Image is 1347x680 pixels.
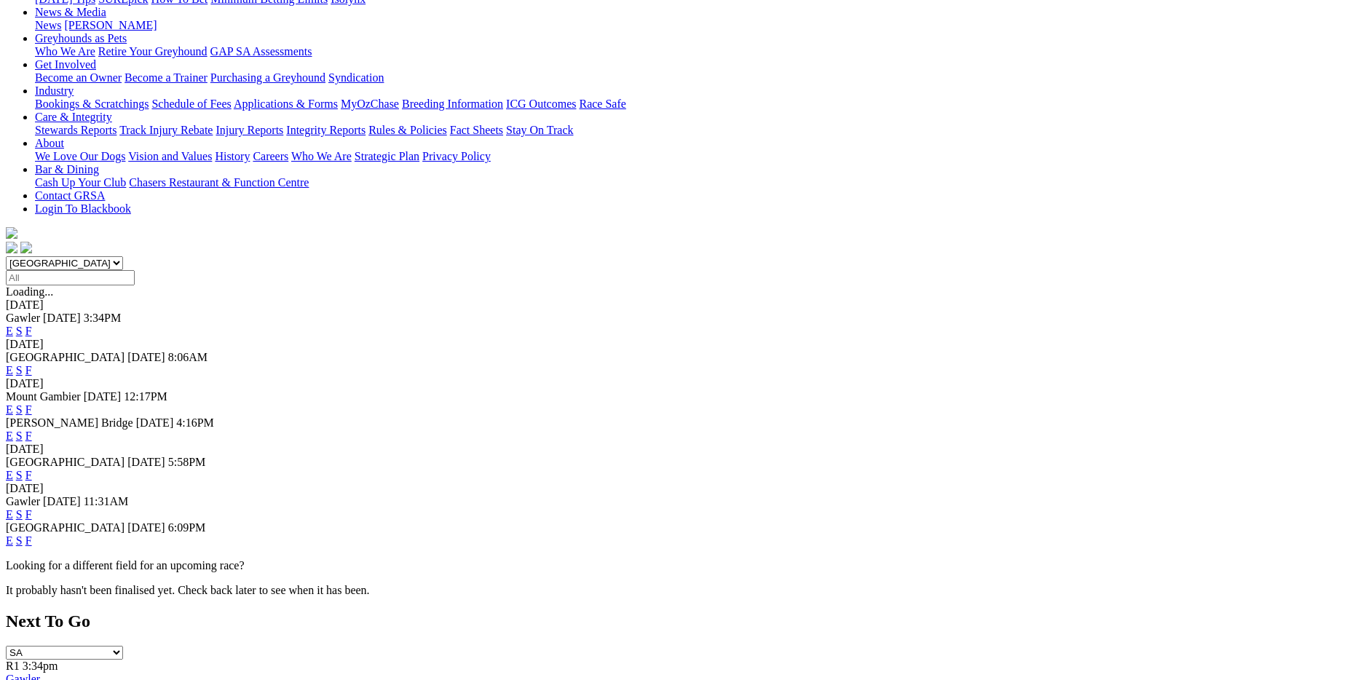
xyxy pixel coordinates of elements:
div: [DATE] [6,338,1341,351]
a: Stewards Reports [35,124,116,136]
div: Care & Integrity [35,124,1341,137]
a: F [25,508,32,521]
div: News & Media [35,19,1341,32]
a: F [25,534,32,547]
a: History [215,150,250,162]
a: Integrity Reports [286,124,366,136]
a: Chasers Restaurant & Function Centre [129,176,309,189]
a: Bookings & Scratchings [35,98,149,110]
span: Loading... [6,285,53,298]
a: F [25,469,32,481]
a: Purchasing a Greyhound [210,71,325,84]
span: 4:16PM [176,416,214,429]
a: S [16,364,23,376]
a: Who We Are [35,45,95,58]
div: [DATE] [6,377,1341,390]
span: Mount Gambier [6,390,81,403]
div: Bar & Dining [35,176,1341,189]
h2: Next To Go [6,612,1341,631]
span: [DATE] [136,416,174,429]
p: Looking for a different field for an upcoming race? [6,559,1341,572]
span: 3:34PM [84,312,122,324]
a: We Love Our Dogs [35,150,125,162]
a: Contact GRSA [35,189,105,202]
a: F [25,430,32,442]
a: S [16,508,23,521]
a: E [6,325,13,337]
span: [DATE] [127,351,165,363]
a: E [6,534,13,547]
span: [DATE] [127,521,165,534]
span: 8:06AM [168,351,208,363]
img: logo-grsa-white.png [6,227,17,239]
a: Cash Up Your Club [35,176,126,189]
img: facebook.svg [6,242,17,253]
a: Race Safe [579,98,625,110]
partial: It probably hasn't been finalised yet. Check back later to see when it has been. [6,584,370,596]
a: S [16,325,23,337]
a: S [16,403,23,416]
span: [GEOGRAPHIC_DATA] [6,521,125,534]
a: GAP SA Assessments [210,45,312,58]
a: Stay On Track [506,124,573,136]
a: F [25,403,32,416]
a: F [25,364,32,376]
a: Bar & Dining [35,163,99,175]
input: Select date [6,270,135,285]
a: S [16,469,23,481]
div: [DATE] [6,482,1341,495]
a: Become an Owner [35,71,122,84]
a: News [35,19,61,31]
a: Privacy Policy [422,150,491,162]
span: [PERSON_NAME] Bridge [6,416,133,429]
div: Get Involved [35,71,1341,84]
a: Applications & Forms [234,98,338,110]
a: Login To Blackbook [35,202,131,215]
a: S [16,534,23,547]
a: E [6,469,13,481]
a: Schedule of Fees [151,98,231,110]
a: S [16,430,23,442]
div: [DATE] [6,299,1341,312]
span: [DATE] [84,390,122,403]
a: E [6,430,13,442]
a: ICG Outcomes [506,98,576,110]
a: F [25,325,32,337]
a: Rules & Policies [368,124,447,136]
a: Track Injury Rebate [119,124,213,136]
a: About [35,137,64,149]
span: 12:17PM [124,390,167,403]
span: Gawler [6,495,40,507]
span: [DATE] [43,495,81,507]
a: Strategic Plan [355,150,419,162]
a: Care & Integrity [35,111,112,123]
img: twitter.svg [20,242,32,253]
a: Industry [35,84,74,97]
span: [DATE] [127,456,165,468]
span: 11:31AM [84,495,129,507]
a: E [6,403,13,416]
div: Industry [35,98,1341,111]
a: Get Involved [35,58,96,71]
a: News & Media [35,6,106,18]
span: 6:09PM [168,521,206,534]
a: Greyhounds as Pets [35,32,127,44]
span: Gawler [6,312,40,324]
a: Injury Reports [216,124,283,136]
a: [PERSON_NAME] [64,19,157,31]
a: Who We Are [291,150,352,162]
a: Fact Sheets [450,124,503,136]
div: About [35,150,1341,163]
a: Vision and Values [128,150,212,162]
a: Breeding Information [402,98,503,110]
span: [GEOGRAPHIC_DATA] [6,456,125,468]
span: [DATE] [43,312,81,324]
div: Greyhounds as Pets [35,45,1341,58]
a: Careers [253,150,288,162]
a: Syndication [328,71,384,84]
div: [DATE] [6,443,1341,456]
span: 5:58PM [168,456,206,468]
a: MyOzChase [341,98,399,110]
a: Become a Trainer [125,71,208,84]
span: 3:34pm [23,660,58,672]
